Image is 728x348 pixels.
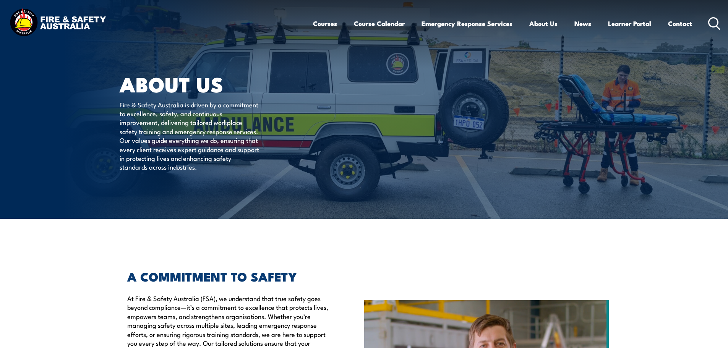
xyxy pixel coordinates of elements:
p: Fire & Safety Australia is driven by a commitment to excellence, safety, and continuous improveme... [120,100,259,172]
a: Learner Portal [608,13,651,34]
a: Emergency Response Services [422,13,512,34]
h2: A COMMITMENT TO SAFETY [127,271,329,282]
a: Contact [668,13,692,34]
a: Courses [313,13,337,34]
a: About Us [529,13,558,34]
a: News [574,13,591,34]
h1: About Us [120,75,308,93]
a: Course Calendar [354,13,405,34]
